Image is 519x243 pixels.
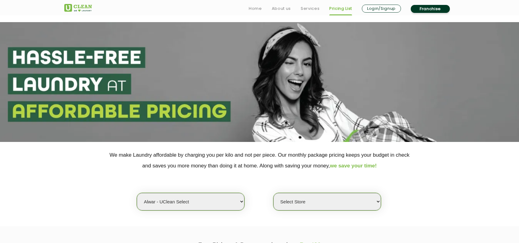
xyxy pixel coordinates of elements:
img: UClean Laundry and Dry Cleaning [64,4,92,12]
a: Home [249,5,262,12]
a: About us [272,5,291,12]
span: we save your time! [330,163,377,169]
p: We make Laundry affordable by charging you per kilo and not per piece. Our monthly package pricin... [64,150,455,171]
a: Login/Signup [362,5,401,13]
a: Pricing List [329,5,352,12]
a: Franchise [411,5,450,13]
a: Services [301,5,319,12]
